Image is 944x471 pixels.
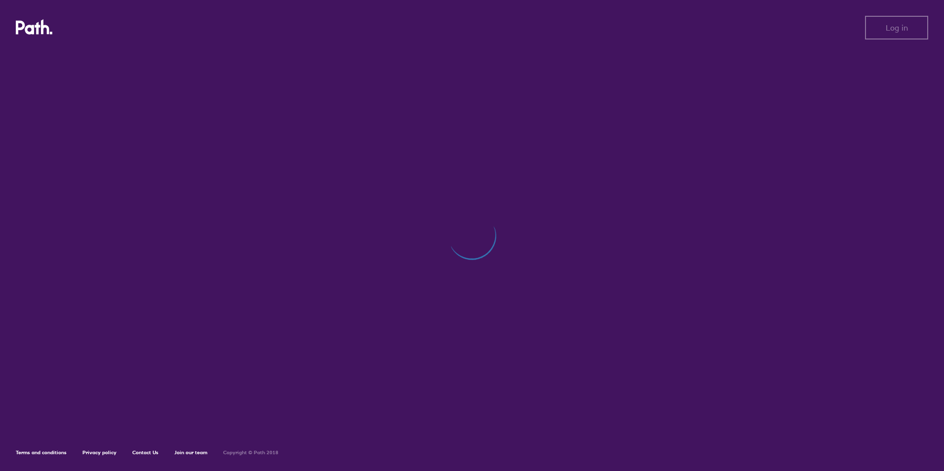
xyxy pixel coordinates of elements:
[886,23,908,32] span: Log in
[132,449,158,456] a: Contact Us
[16,449,67,456] a: Terms and conditions
[865,16,928,39] button: Log in
[223,450,278,456] h6: Copyright © Path 2018
[174,449,207,456] a: Join our team
[82,449,117,456] a: Privacy policy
